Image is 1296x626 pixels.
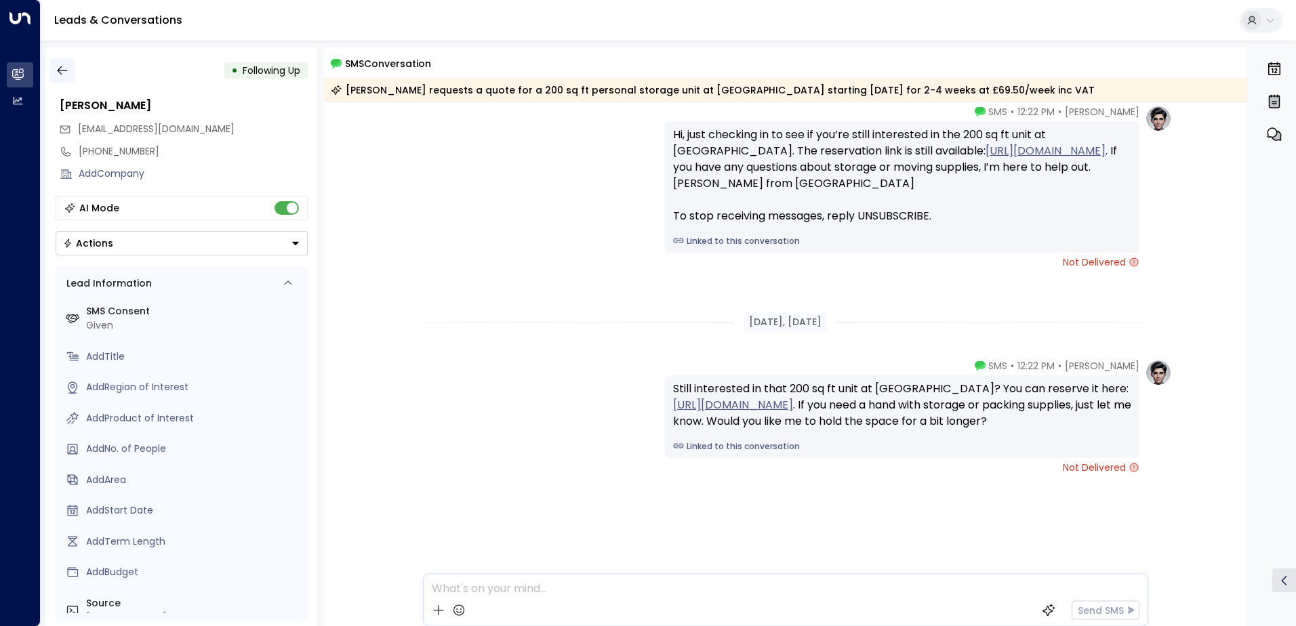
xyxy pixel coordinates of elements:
[1011,105,1014,119] span: •
[1063,255,1139,269] span: Not Delivered
[86,350,302,364] div: AddTitle
[86,503,302,518] div: AddStart Date
[988,359,1007,373] span: SMS
[345,56,431,71] span: SMS Conversation
[1058,105,1061,119] span: •
[673,235,1131,247] a: Linked to this conversation
[86,411,302,425] div: AddProduct of Interest
[673,381,1131,430] div: Still interested in that 200 sq ft unit at [GEOGRAPHIC_DATA]? You can reserve it here: . If you n...
[86,565,302,579] div: AddBudget
[86,596,302,610] label: Source
[331,83,1095,97] div: [PERSON_NAME] requests a quote for a 200 sq ft personal storage unit at [GEOGRAPHIC_DATA] startin...
[1145,359,1172,386] img: profile-logo.png
[243,64,300,77] span: Following Up
[1063,461,1139,474] span: Not Delivered
[86,610,302,625] div: [PHONE_NUMBER]
[986,143,1106,159] a: [URL][DOMAIN_NAME]
[744,312,827,332] div: [DATE], [DATE]
[78,122,235,135] span: [EMAIL_ADDRESS][DOMAIN_NAME]
[86,473,302,487] div: AddArea
[673,440,1131,453] a: Linked to this conversation
[988,105,1007,119] span: SMS
[1065,359,1139,373] span: [PERSON_NAME]
[231,58,238,83] div: •
[86,535,302,549] div: AddTerm Length
[86,304,302,318] label: SMS Consent
[86,318,302,333] div: Given
[1017,105,1055,119] span: 12:22 PM
[79,144,308,159] div: [PHONE_NUMBER]
[62,276,152,291] div: Lead Information
[54,12,182,28] a: Leads & Conversations
[56,231,308,255] div: Button group with a nested menu
[86,442,302,456] div: AddNo. of People
[56,231,308,255] button: Actions
[1145,105,1172,132] img: profile-logo.png
[86,380,302,394] div: AddRegion of Interest
[673,127,1131,224] div: Hi, just checking in to see if you’re still interested in the 200 sq ft unit at [GEOGRAPHIC_DATA]...
[79,201,119,215] div: AI Mode
[1065,105,1139,119] span: [PERSON_NAME]
[673,397,793,413] a: [URL][DOMAIN_NAME]
[1017,359,1055,373] span: 12:22 PM
[78,122,235,136] span: contact@berksremoval.co.uk
[1058,359,1061,373] span: •
[60,98,308,114] div: [PERSON_NAME]
[63,237,113,249] div: Actions
[79,167,308,181] div: AddCompany
[1011,359,1014,373] span: •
